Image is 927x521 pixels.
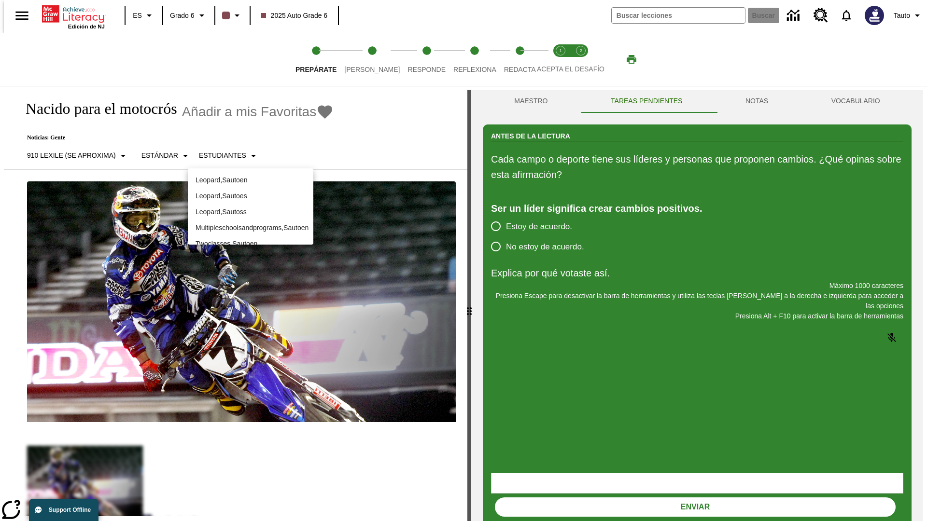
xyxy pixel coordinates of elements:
[196,175,306,185] p: Leopard , Sautoen
[196,191,306,201] p: Leopard , Sautoes
[196,239,306,249] p: Twoclasses , Sautoen
[196,223,306,233] p: Multipleschoolsandprograms , Sautoen
[196,207,306,217] p: Leopard , Sautoss
[4,8,141,16] body: Explica por qué votaste así. Máximo 1000 caracteres Presiona Alt + F10 para activar la barra de h...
